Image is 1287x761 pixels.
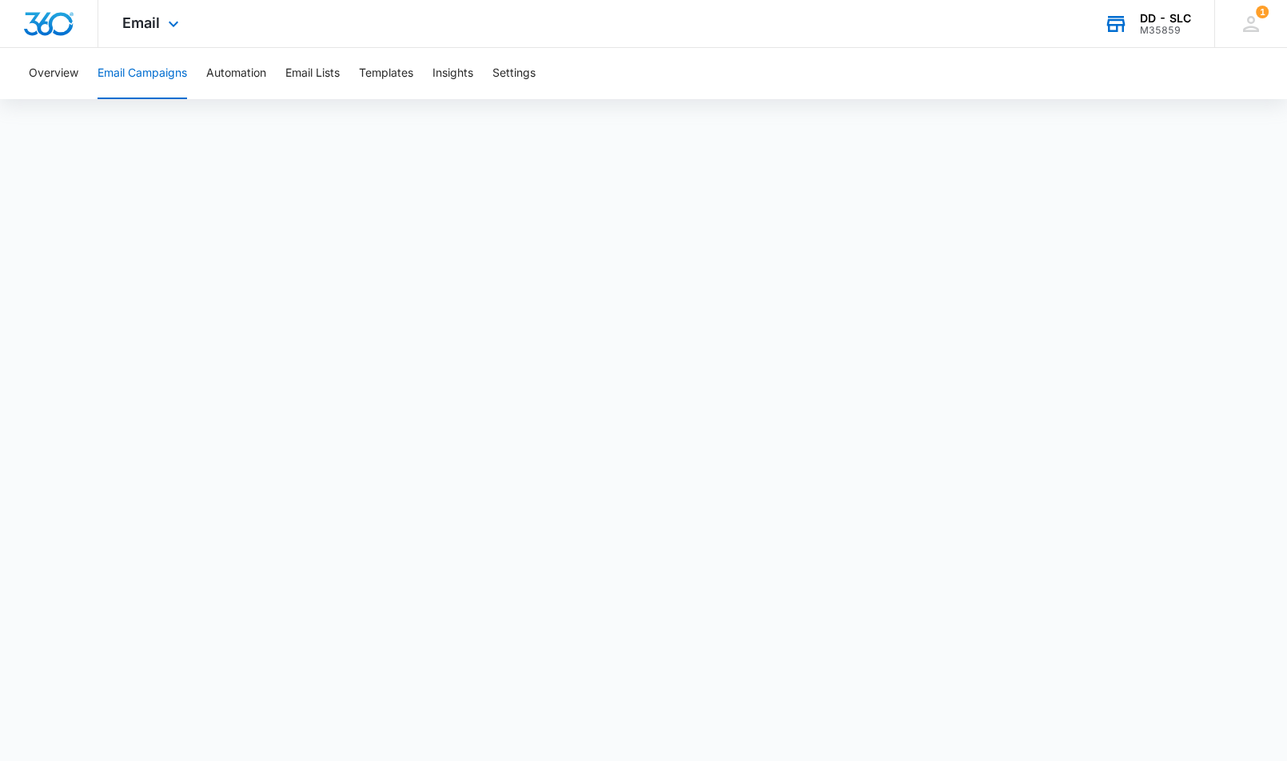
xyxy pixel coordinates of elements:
button: Insights [432,48,473,99]
button: Overview [29,48,78,99]
button: Automation [206,48,266,99]
div: account id [1140,25,1191,36]
div: notifications count [1256,6,1269,18]
span: Email [122,14,160,31]
button: Settings [492,48,536,99]
button: Email Campaigns [98,48,187,99]
button: Email Lists [285,48,340,99]
span: 1 [1256,6,1269,18]
button: Templates [359,48,413,99]
div: account name [1140,12,1191,25]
